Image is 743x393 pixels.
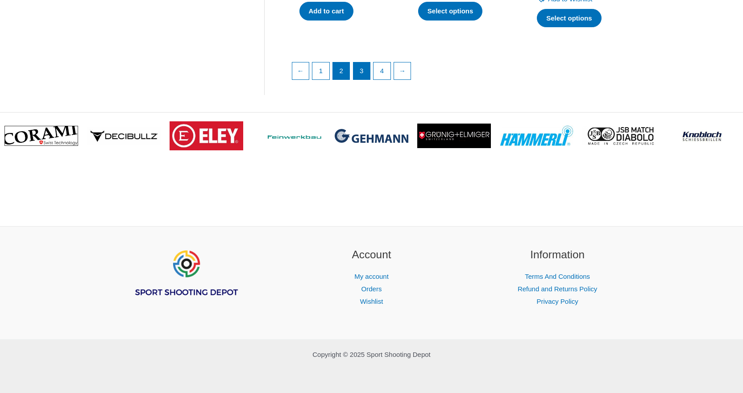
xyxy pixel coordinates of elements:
[291,62,639,84] nav: Product Pagination
[525,273,590,280] a: Terms And Conditions
[536,298,578,305] a: Privacy Policy
[104,247,268,319] aside: Footer Widget 1
[476,247,639,308] aside: Footer Widget 3
[290,247,453,263] h2: Account
[394,62,411,79] a: →
[476,270,639,308] nav: Information
[292,62,309,79] a: ←
[354,273,389,280] a: My account
[312,62,329,79] a: Page 1
[518,285,597,293] a: Refund and Returns Policy
[353,62,370,79] a: Page 3
[299,2,353,21] a: Add to cart: “Standard adjusting slide”
[361,285,382,293] a: Orders
[374,62,390,79] a: Page 4
[104,348,639,361] p: Copyright © 2025 Sport Shooting Depot
[290,270,453,308] nav: Account
[537,9,602,28] a: Select options for “Frame Temples”
[360,298,383,305] a: Wishlist
[418,2,483,21] a: Select options for “Champion Frame Nosepieces”
[476,247,639,263] h2: Information
[290,247,453,308] aside: Footer Widget 2
[333,62,350,79] span: Page 2
[170,121,243,150] img: brand logo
